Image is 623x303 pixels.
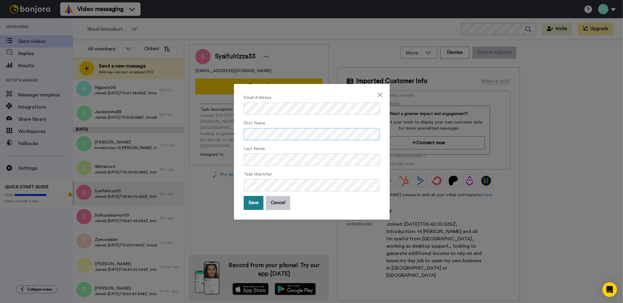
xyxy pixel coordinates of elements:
button: Cancel [266,196,290,210]
button: Save [244,196,263,210]
label: Task Identifier [244,171,272,178]
label: Last Name [244,146,265,152]
label: First Name [244,120,265,127]
label: Email Address [244,95,271,101]
div: Open Intercom Messenger [602,282,617,297]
